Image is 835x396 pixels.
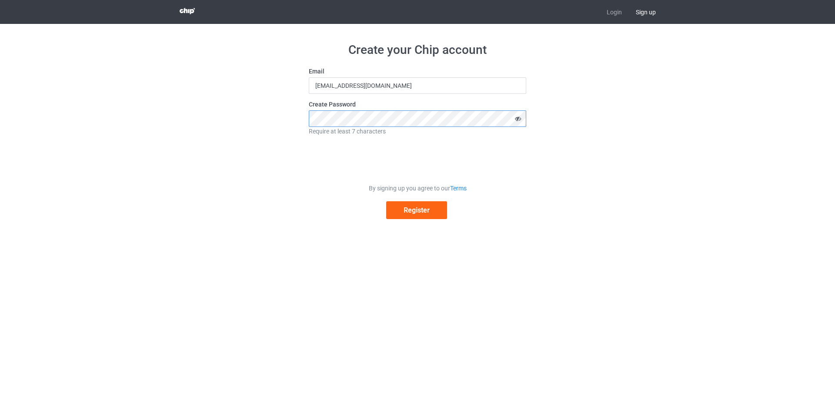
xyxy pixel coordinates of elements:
[309,100,526,109] label: Create Password
[386,201,447,219] button: Register
[351,142,484,176] iframe: reCAPTCHA
[309,42,526,58] h1: Create your Chip account
[309,184,526,193] div: By signing up you agree to our
[450,185,467,192] a: Terms
[309,67,526,76] label: Email
[180,8,195,14] img: 3d383065fc803cdd16c62507c020ddf8.png
[309,127,526,136] div: Require at least 7 characters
